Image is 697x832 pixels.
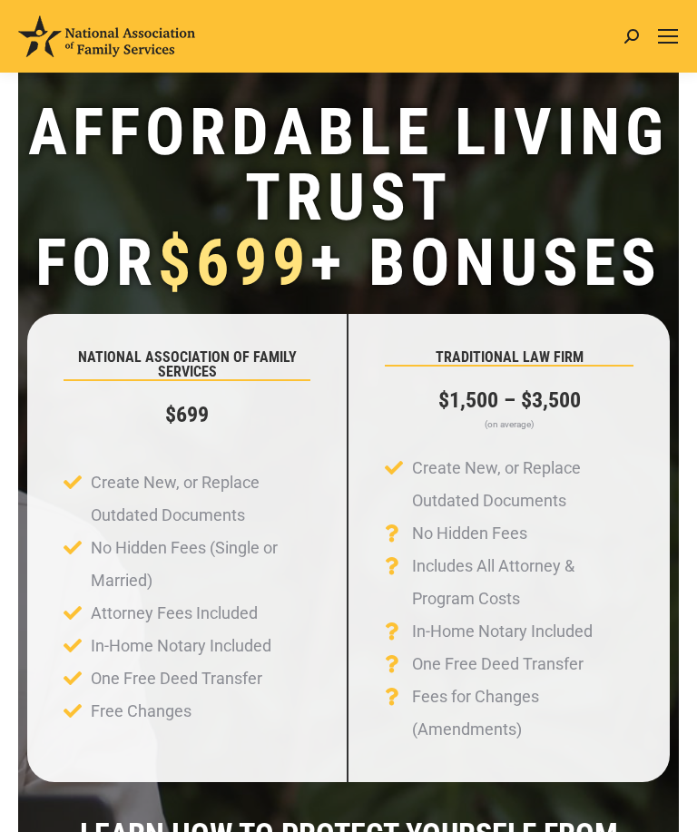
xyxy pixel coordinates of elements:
a: Mobile menu icon [657,25,679,47]
strong: $1,500 – $3,500 [438,387,581,413]
h5: NATIONAL ASSOCIATION OF FAMILY SERVICES [64,350,310,379]
span: No Hidden Fees [407,517,527,550]
span: Create New, or Replace Outdated Documents [407,452,633,517]
img: National Association of Family Services [18,15,195,57]
span: Create New, or Replace Outdated Documents [86,466,310,532]
span: Attorney Fees Included [86,597,258,630]
h1: Affordable Living Trust for + Bonuses [27,100,670,296]
h5: TRADITIONAL LAW FIRM [385,350,633,365]
span: No Hidden Fees (Single or Married) [86,532,310,597]
span: Includes All Attorney & Program Costs [407,550,633,615]
span: One Free Deed Transfer [86,662,262,695]
span: One Free Deed Transfer [407,648,584,680]
span: In-Home Notary Included [407,615,593,648]
span: Fees for Changes (Amendments) [407,680,633,746]
strong: $699 [165,402,209,427]
span: Free Changes [86,695,191,728]
span: In-Home Notary Included [86,630,271,662]
span: $699 [158,224,310,301]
